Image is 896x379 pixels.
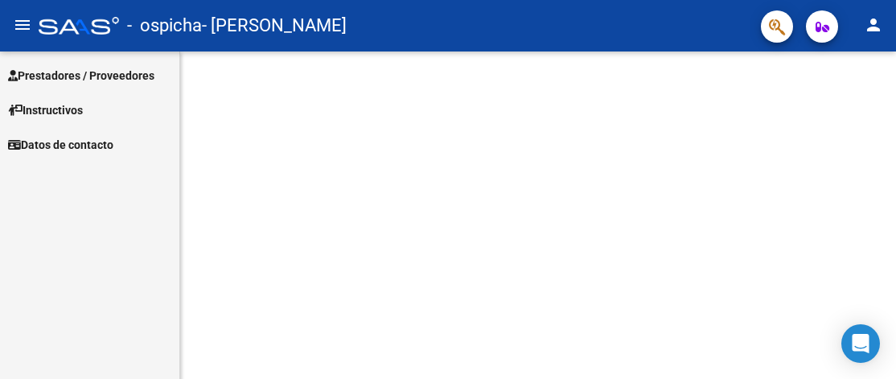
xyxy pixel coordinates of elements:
[202,8,347,43] span: - [PERSON_NAME]
[13,15,32,35] mat-icon: menu
[8,67,154,84] span: Prestadores / Proveedores
[841,324,880,363] div: Open Intercom Messenger
[8,101,83,119] span: Instructivos
[127,8,202,43] span: - ospicha
[8,136,113,154] span: Datos de contacto
[864,15,883,35] mat-icon: person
